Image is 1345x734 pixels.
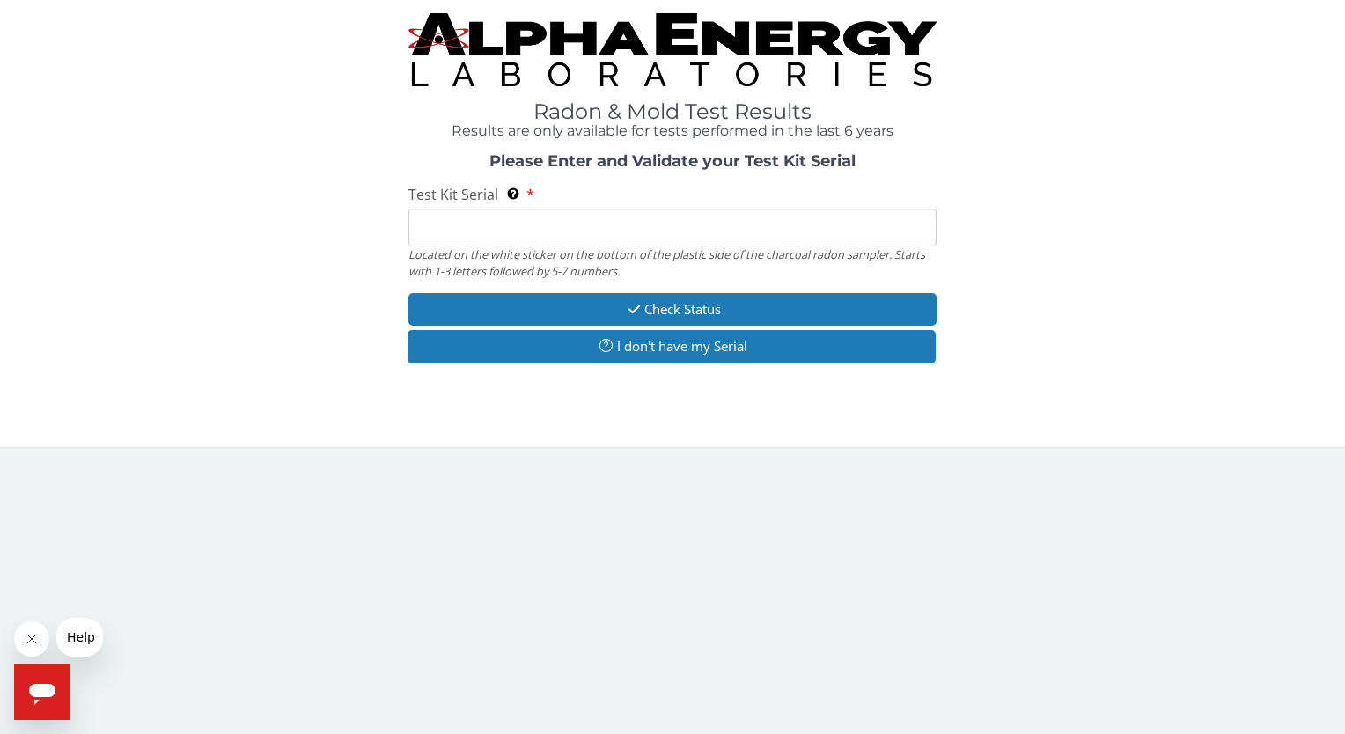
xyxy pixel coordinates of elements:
iframe: Message from company [56,618,103,657]
strong: Please Enter and Validate your Test Kit Serial [489,151,856,171]
button: I don't have my Serial [408,330,935,363]
button: Check Status [408,293,936,326]
span: Test Kit Serial [408,185,498,204]
h4: Results are only available for tests performed in the last 6 years [408,123,936,139]
iframe: Button to launch messaging window [14,664,70,720]
iframe: Close message [14,621,49,657]
h1: Radon & Mold Test Results [408,100,936,123]
div: Located on the white sticker on the bottom of the plastic side of the charcoal radon sampler. Sta... [408,246,936,279]
img: TightCrop.jpg [408,13,936,86]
